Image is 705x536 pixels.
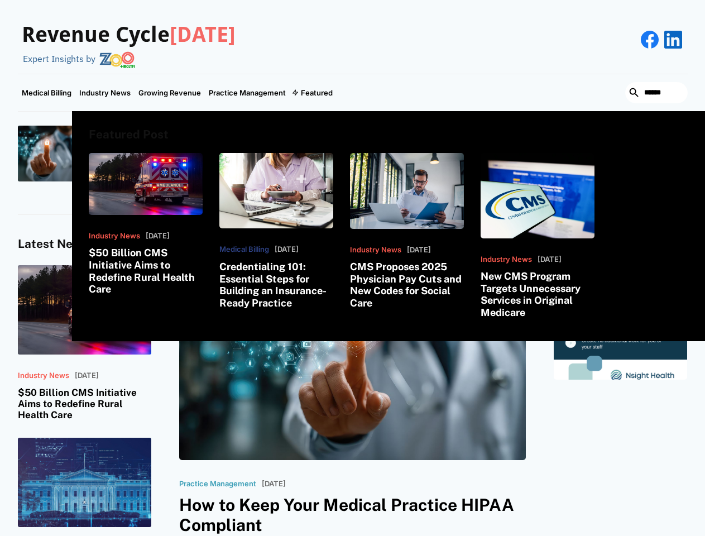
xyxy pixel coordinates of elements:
h4: Latest News [18,237,151,251]
a: Revenue Cycle[DATE]Expert Insights by [18,11,236,68]
a: Industry News[DATE]New CMS Program Targets Unnecessary Services in Original Medicare [481,153,594,319]
a: Growing Revenue [135,74,205,111]
p: Industry News [18,371,69,380]
p: [DATE] [75,371,99,380]
p: Industry News [89,232,140,241]
a: Practice ManagementHow to Keep Your Medical Practice HIPAA Compliant [18,126,173,181]
h3: How to Keep Your Medical Practice HIPAA Compliant [179,495,526,535]
p: [DATE] [146,232,170,241]
p: Practice Management [179,480,256,489]
span: [DATE] [170,22,236,47]
h3: Revenue Cycle [22,22,236,48]
h3: Credentialing 101: Essential Steps for Building an Insurance-Ready Practice [219,261,333,309]
h3: CMS Proposes 2025 Physician Pay Cuts and New Codes for Social Care [350,261,464,309]
a: Industry News[DATE]$50 Billion CMS Initiative Aims to Redefine Rural Health Care [89,153,203,295]
h3: $50 Billion CMS Initiative Aims to Redefine Rural Health Care [89,247,203,295]
a: Medical Billing [18,74,75,111]
div: Expert Insights by [23,54,95,64]
p: [DATE] [538,255,562,264]
a: Industry News [75,74,135,111]
h3: $50 Billion CMS Initiative Aims to Redefine Rural Health Care [18,387,151,421]
a: Medical Billing[DATE]Credentialing 101: Essential Steps for Building an Insurance-Ready Practice [219,153,333,309]
p: [DATE] [262,480,286,489]
a: Industry News[DATE]$50 Billion CMS Initiative Aims to Redefine Rural Health Care [18,265,151,421]
h3: New CMS Program Targets Unnecessary Services in Original Medicare [481,270,594,318]
a: Practice Management [205,74,290,111]
p: Industry News [481,255,532,264]
div: Featured [301,88,333,97]
a: Industry News[DATE]CMS Proposes 2025 Physician Pay Cuts and New Codes for Social Care [350,153,464,309]
p: [DATE] [275,245,299,254]
div: Featured [290,74,337,111]
p: Industry News [350,246,401,255]
p: Medical Billing [219,245,269,254]
p: [DATE] [407,246,431,255]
